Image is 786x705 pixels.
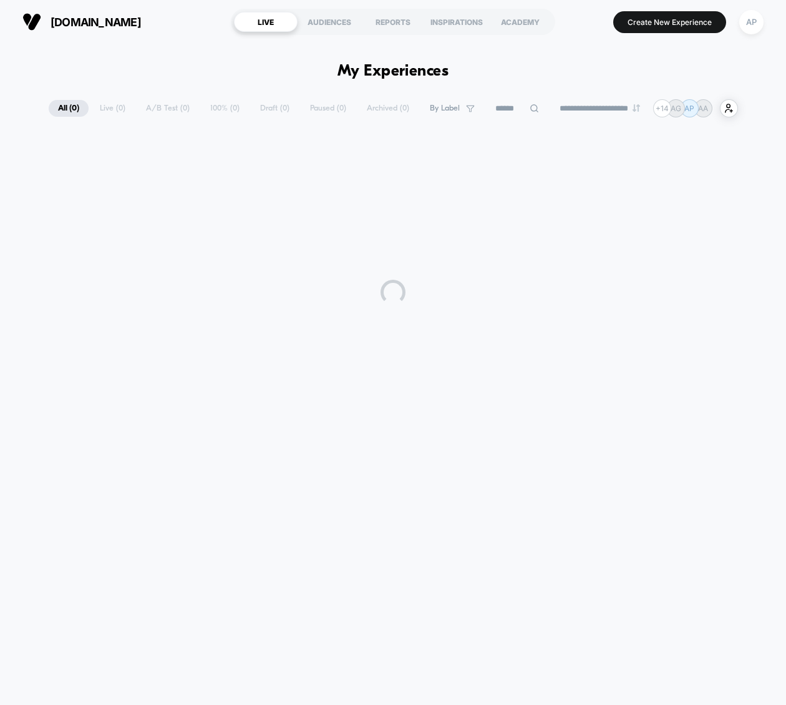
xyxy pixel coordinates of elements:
[684,104,694,113] p: AP
[51,16,141,29] span: [DOMAIN_NAME]
[739,10,764,34] div: AP
[633,104,640,112] img: end
[653,99,671,117] div: + 14
[337,62,449,81] h1: My Experiences
[298,12,361,32] div: AUDIENCES
[234,12,298,32] div: LIVE
[671,104,681,113] p: AG
[49,100,89,117] span: All ( 0 )
[22,12,41,31] img: Visually logo
[488,12,552,32] div: ACADEMY
[425,12,488,32] div: INSPIRATIONS
[19,12,145,32] button: [DOMAIN_NAME]
[735,9,767,35] button: AP
[613,11,726,33] button: Create New Experience
[361,12,425,32] div: REPORTS
[430,104,460,113] span: By Label
[698,104,708,113] p: AA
